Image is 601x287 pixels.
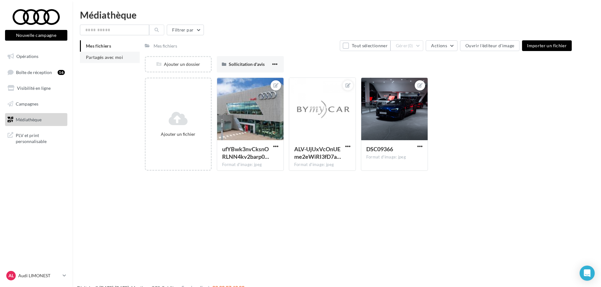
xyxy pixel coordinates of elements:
[58,70,65,75] div: 16
[408,43,413,48] span: (0)
[167,25,204,35] button: Filtrer par
[18,273,60,279] p: Audi LIMONEST
[222,162,278,168] div: Format d'image: jpeg
[80,10,593,20] div: Médiathèque
[229,61,265,67] span: Sollicitation d'avis
[4,97,69,111] a: Campagnes
[4,113,69,126] a: Médiathèque
[17,85,51,91] span: Visibilité en ligne
[86,55,123,60] span: Partagés avec moi
[431,43,447,48] span: Actions
[86,43,111,49] span: Mes fichiers
[8,273,14,279] span: AL
[426,40,457,51] button: Actions
[460,40,520,51] button: Ouvrir l'éditeur d'image
[294,162,351,168] div: Format d'image: jpeg
[527,43,567,48] span: Importer un fichier
[16,101,38,106] span: Campagnes
[5,30,67,41] button: Nouvelle campagne
[16,117,42,122] span: Médiathèque
[16,69,52,75] span: Boîte de réception
[390,40,424,51] button: Gérer(0)
[4,66,69,79] a: Boîte de réception16
[148,131,208,137] div: Ajouter un fichier
[16,54,38,59] span: Opérations
[222,146,269,160] span: ufYBwk3nvCksnORLNN4kv2barp0Nh689Eh61aIGE6WdyJcSgoJV3TuQku3m65qSZVW4KNx_erELNrnqYAA=s0
[580,266,595,281] div: Open Intercom Messenger
[340,40,390,51] button: Tout sélectionner
[366,154,423,160] div: Format d'image: jpeg
[294,146,341,160] span: ALV-UjUxVcOnUEme2eWiRI3fD7aEmuLFLpgbXCsVPxlQeYCxe1Z9E6X4
[4,50,69,63] a: Opérations
[4,82,69,95] a: Visibilité en ligne
[16,131,65,145] span: PLV et print personnalisable
[146,61,211,67] div: Ajouter un dossier
[5,270,67,282] a: AL Audi LIMONEST
[366,146,393,152] span: DSC09366
[154,43,177,49] div: Mes fichiers
[522,40,572,51] button: Importer un fichier
[4,129,69,147] a: PLV et print personnalisable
